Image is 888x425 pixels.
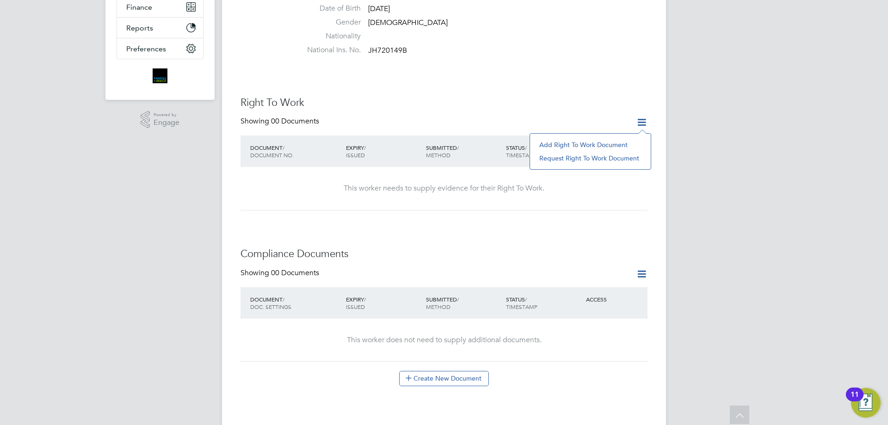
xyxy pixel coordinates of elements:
[851,388,881,418] button: Open Resource Center, 11 new notifications
[248,139,344,163] div: DOCUMENT
[296,45,361,55] label: National Ins. No.
[525,144,527,151] span: /
[399,371,489,386] button: Create New Document
[364,296,366,303] span: /
[344,139,424,163] div: EXPIRY
[344,291,424,315] div: EXPIRY
[296,18,361,27] label: Gender
[240,117,321,126] div: Showing
[506,151,537,159] span: TIMESTAMP
[525,296,527,303] span: /
[504,291,584,315] div: STATUS
[506,303,537,310] span: TIMESTAMP
[250,303,291,310] span: DOC. SETTINGS
[283,296,284,303] span: /
[457,296,459,303] span: /
[368,5,390,14] span: [DATE]
[346,151,365,159] span: ISSUED
[296,31,361,41] label: Nationality
[141,111,180,129] a: Powered byEngage
[271,117,319,126] span: 00 Documents
[424,139,504,163] div: SUBMITTED
[457,144,459,151] span: /
[126,3,152,12] span: Finance
[240,247,647,261] h3: Compliance Documents
[271,268,319,277] span: 00 Documents
[283,144,284,151] span: /
[368,18,448,27] span: [DEMOGRAPHIC_DATA]
[250,335,638,345] div: This worker does not need to supply additional documents.
[248,291,344,315] div: DOCUMENT
[154,111,179,119] span: Powered by
[504,139,584,163] div: STATUS
[153,68,167,83] img: bromak-logo-retina.png
[535,152,646,165] li: Request Right To Work Document
[851,394,859,407] div: 11
[240,268,321,278] div: Showing
[368,46,407,55] span: JH720149B
[296,4,361,13] label: Date of Birth
[240,96,647,110] h3: Right To Work
[426,151,450,159] span: METHOD
[346,303,365,310] span: ISSUED
[117,68,203,83] a: Go to home page
[154,119,179,127] span: Engage
[250,184,638,193] div: This worker needs to supply evidence for their Right To Work.
[584,291,647,308] div: ACCESS
[117,18,203,38] button: Reports
[424,291,504,315] div: SUBMITTED
[426,303,450,310] span: METHOD
[126,44,166,53] span: Preferences
[117,38,203,59] button: Preferences
[126,24,153,32] span: Reports
[364,144,366,151] span: /
[535,138,646,151] li: Add Right To Work Document
[250,151,294,159] span: DOCUMENT NO.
